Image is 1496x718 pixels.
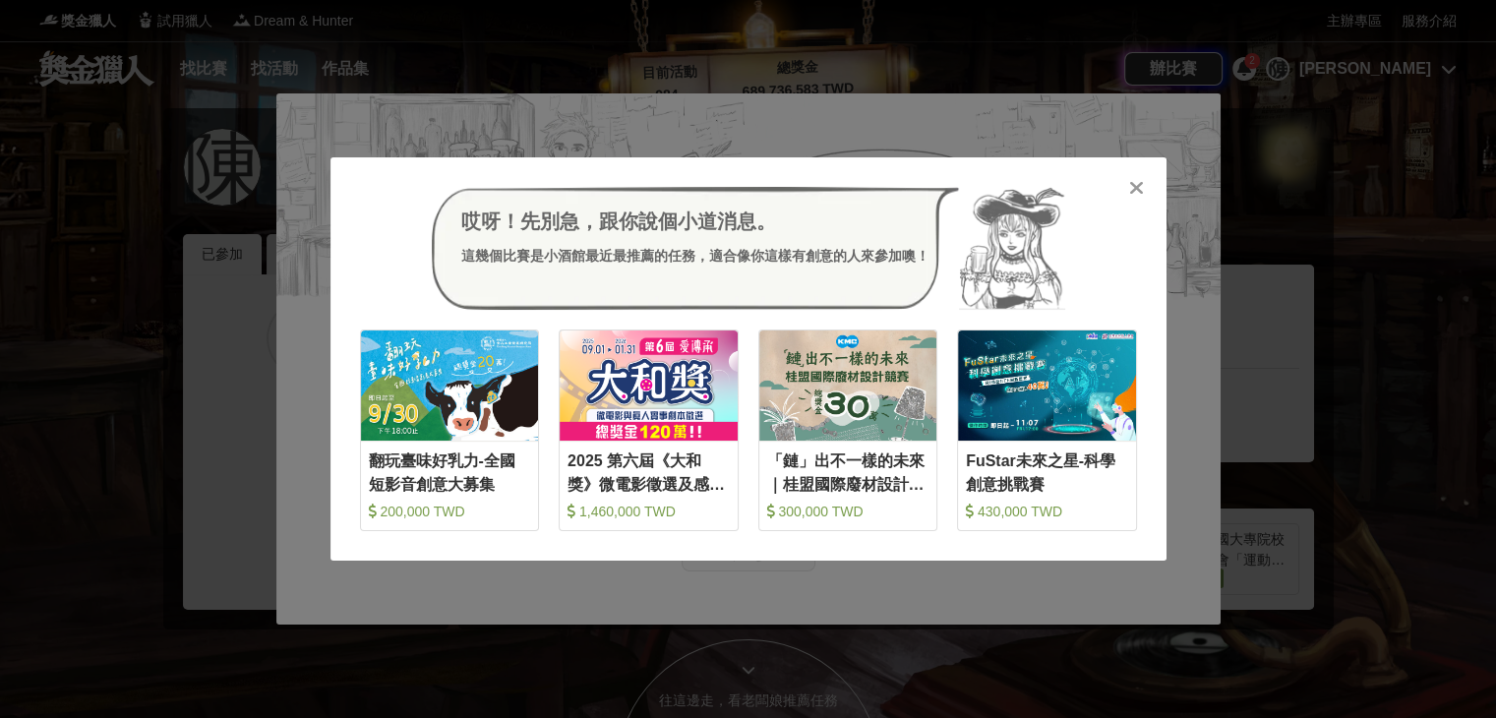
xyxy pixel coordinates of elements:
[369,502,531,521] div: 200,000 TWD
[758,329,938,531] a: Cover Image「鏈」出不一樣的未來｜桂盟國際廢材設計競賽 300,000 TWD
[767,502,929,521] div: 300,000 TWD
[361,330,539,440] img: Cover Image
[957,329,1137,531] a: Cover ImageFuStar未來之星-科學創意挑戰賽 430,000 TWD
[958,330,1136,440] img: Cover Image
[461,246,929,267] div: 這幾個比賽是小酒館最近最推薦的任務，適合像你這樣有創意的人來參加噢！
[560,330,738,440] img: Cover Image
[559,329,739,531] a: Cover Image2025 第六屆《大和獎》微電影徵選及感人實事分享 1,460,000 TWD
[966,502,1128,521] div: 430,000 TWD
[568,449,730,494] div: 2025 第六屆《大和獎》微電影徵選及感人實事分享
[461,207,929,236] div: 哎呀！先別急，跟你說個小道消息。
[360,329,540,531] a: Cover Image翻玩臺味好乳力-全國短影音創意大募集 200,000 TWD
[767,449,929,494] div: 「鏈」出不一樣的未來｜桂盟國際廢材設計競賽
[966,449,1128,494] div: FuStar未來之星-科學創意挑戰賽
[759,330,937,440] img: Cover Image
[369,449,531,494] div: 翻玩臺味好乳力-全國短影音創意大募集
[568,502,730,521] div: 1,460,000 TWD
[959,187,1065,311] img: Avatar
